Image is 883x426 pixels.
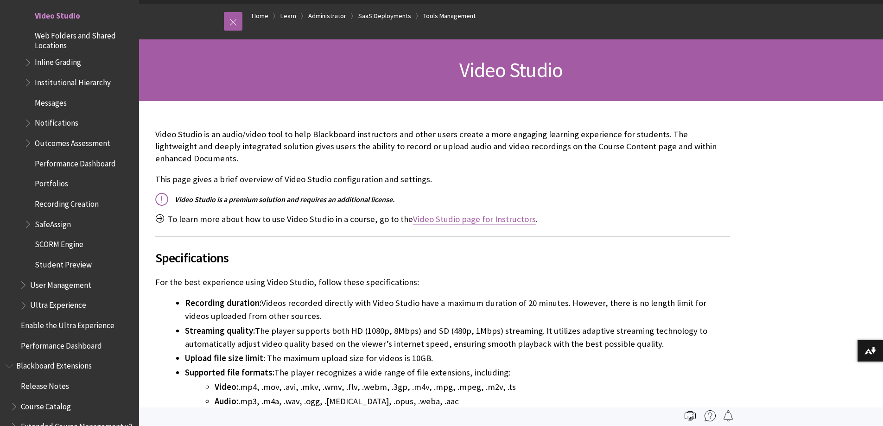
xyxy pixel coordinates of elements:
[35,216,71,229] span: SafeAssign
[705,410,716,421] img: More help
[252,10,268,22] a: Home
[35,115,78,128] span: Notifications
[215,395,730,408] li: .mp3, .m4a, .wav, .ogg, .[MEDICAL_DATA], .opus, .weba, .aac
[35,28,133,50] span: Web Folders and Shared Locations
[308,10,346,22] a: Administrator
[35,237,83,249] span: SCORM Engine
[35,8,80,20] span: Video Studio
[155,128,730,165] p: Video Studio is an audio/video tool to help Blackboard instructors and other users create a more ...
[155,248,730,267] span: Specifications
[185,325,255,336] span: Streaming quality:
[21,399,71,411] span: Course Catalog
[155,213,730,225] p: To learn more about how to use Video Studio in a course, go to the .
[35,75,111,87] span: Institutional Hierarchy
[21,318,114,330] span: Enable the Ultra Experience
[723,410,734,421] img: Follow this page
[185,298,261,308] span: Recording duration:
[35,135,110,148] span: Outcomes Assessment
[685,410,696,421] img: Print
[16,358,92,371] span: Blackboard Extensions
[35,55,81,67] span: Inline Grading
[155,276,730,288] p: For the best experience using Video Studio, follow these specifications:
[423,10,476,22] a: Tools Management
[185,324,730,350] li: The player supports both HD (1080p, 8Mbps) and SD (480p, 1Mbps) streaming. It utilizes adaptive s...
[215,396,238,407] span: Audio:
[215,381,730,394] li: .mp4, .mov, .avi, .mkv, .wmv, .flv, .webm, .3gp, .m4v, .mpg, .mpeg, .m2v, .ts
[185,297,730,323] li: Videos recorded directly with Video Studio have a maximum duration of 20 minutes. However, there ...
[35,196,99,209] span: Recording Creation
[459,57,563,83] span: Video Studio
[185,367,274,378] span: Supported file formats:
[21,338,102,350] span: Performance Dashboard
[35,176,68,189] span: Portfolios
[413,214,536,225] a: Video Studio page for Instructors
[185,352,730,365] li: : The maximum upload size for videos is 10GB.
[30,277,91,290] span: User Management
[35,257,92,269] span: Student Preview
[21,378,69,391] span: Release Notes
[35,156,116,168] span: Performance Dashboard
[185,366,730,408] li: The player recognizes a wide range of file extensions, including:
[175,195,394,204] span: Video Studio is a premium solution and requires an additional license.
[280,10,296,22] a: Learn
[185,353,263,363] span: Upload file size limit
[35,95,67,108] span: Messages
[30,298,86,310] span: Ultra Experience
[155,173,730,185] p: This page gives a brief overview of Video Studio configuration and settings.
[358,10,411,22] a: SaaS Deployments
[215,381,238,392] span: Video:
